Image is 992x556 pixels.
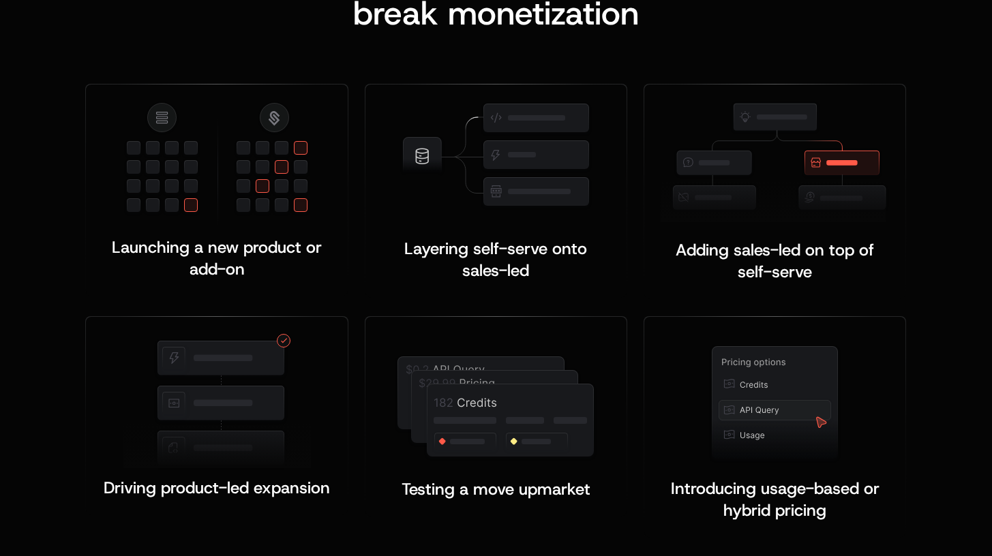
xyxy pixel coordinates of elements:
[676,239,879,283] span: Adding sales-led on top of self-serve
[112,236,327,280] span: Launching a new product or add-on
[104,477,330,499] span: Driving product-led expansion
[404,238,592,281] span: Layering self-serve onto sales-led
[671,478,884,521] span: Introducing usage-based or hybrid pricing
[402,478,590,500] span: Testing a move upmarket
